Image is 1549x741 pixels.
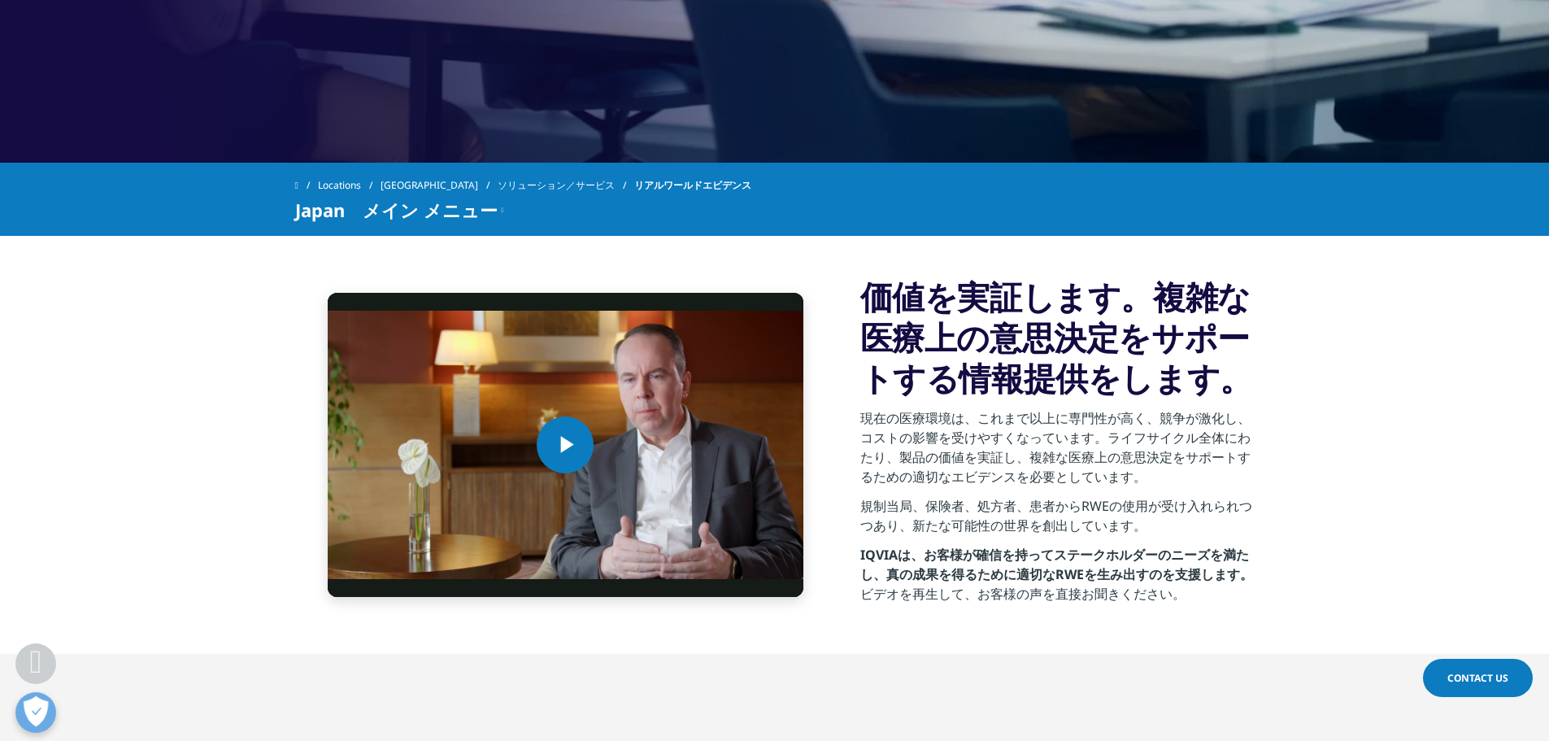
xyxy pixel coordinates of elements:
button: 優先設定センターを開く [15,692,56,733]
span: Contact Us [1447,671,1508,685]
h3: 価値を実証します。複雑な医療上の意思決定をサポートする情報提供をします。 [860,277,1255,399]
span: リアルワールドエビデンス [634,171,751,200]
strong: IQVIAは、お客様が確信を持ってステークホルダーのニーズを満たし、真の成果を得るために適切なRWEを生み出すのを支援します。 [860,546,1253,583]
span: Japan メイン メニュー [295,200,498,220]
p: ビデオを再生して、お客様の声を直接お聞きください。 [860,584,1255,613]
a: Locations [318,171,381,200]
a: Contact Us [1423,659,1533,697]
a: [GEOGRAPHIC_DATA] [381,171,498,200]
a: ソリューション／サービス [498,171,634,200]
video-js: Video Player [328,293,803,597]
p: 規制当局、保険者、処方者、患者からRWEの使用が受け入れられつつあり、新たな可能性の世界を創出しています。 [860,496,1255,545]
p: 現在の医療環境は、これまで以上に専門性が高く、競争が激化し、コストの影響を受けやすくなっています。ライフサイクル全体にわたり、製品の価値を実証し、複雑な医療上の意思決定をサポートするための適切な... [860,408,1255,496]
button: Play Video [537,416,594,473]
